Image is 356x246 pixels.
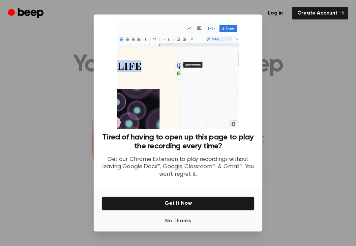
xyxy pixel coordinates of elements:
a: Create Account [292,7,348,19]
a: Log in [263,7,288,19]
p: Get our Chrome Extension to play recordings without leaving Google Docs™, Google Classroom™, & Gm... [102,156,254,178]
a: Beep [8,7,45,20]
h3: Tired of having to open up this page to play the recording every time? [102,133,254,151]
button: No Thanks [102,214,254,228]
button: Get It Now [102,197,254,210]
img: Beep extension in action [117,22,239,129]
